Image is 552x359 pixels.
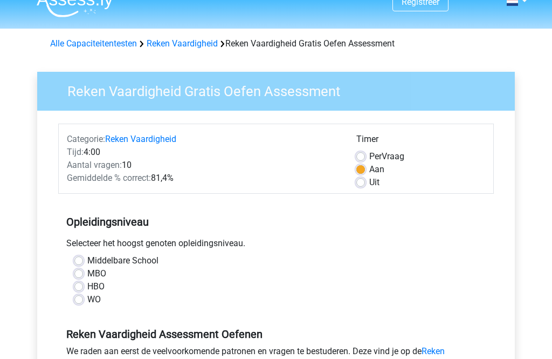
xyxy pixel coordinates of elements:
[67,160,122,171] span: Aantal vragen:
[67,147,84,158] span: Tijd:
[369,152,382,162] span: Per
[369,177,379,189] label: Uit
[46,38,506,51] div: Reken Vaardigheid Gratis Oefen Assessment
[369,164,384,177] label: Aan
[66,212,486,233] h5: Opleidingsniveau
[67,173,151,184] span: Gemiddelde % correct:
[87,281,105,294] label: HBO
[58,238,494,255] div: Selecteer het hoogst genoten opleidingsniveau.
[59,172,348,185] div: 81,4%
[356,133,485,151] div: Timer
[147,39,218,49] a: Reken Vaardigheid
[105,134,176,145] a: Reken Vaardigheid
[87,294,101,307] label: WO
[369,151,404,164] label: Vraag
[66,328,486,341] h5: Reken Vaardigheid Assessment Oefenen
[87,255,158,268] label: Middelbare School
[59,146,348,159] div: 4:00
[54,79,507,100] h3: Reken Vaardigheid Gratis Oefen Assessment
[50,39,137,49] a: Alle Capaciteitentesten
[87,268,106,281] label: MBO
[67,134,105,145] span: Categorie:
[59,159,348,172] div: 10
